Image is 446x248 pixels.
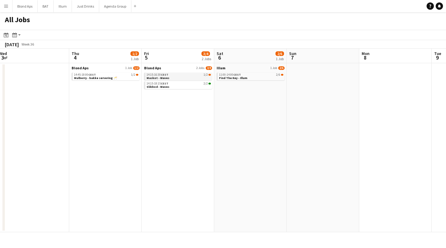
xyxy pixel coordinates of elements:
[147,85,169,89] span: Slikbod - Waves
[147,73,211,80] a: 14:15-16:30CEST1/2Maskot - Waves
[72,66,140,81] div: Blond Aps1 Job1/214:45-18:00CEST1/2Mulberry - bakke servering 🥂
[362,51,370,56] span: Mon
[131,57,139,61] div: 1 Job
[125,66,132,70] span: 1 Job
[38,0,54,12] button: BAT
[20,42,35,46] span: Week 36
[5,41,19,47] div: [DATE]
[276,57,284,61] div: 1 Job
[144,51,149,56] span: Fri
[208,74,211,76] span: 1/2
[161,73,168,77] span: CEST
[219,73,283,80] a: 11:00-14:00CEST2/6Find The Key - Illum
[288,54,296,61] span: 7
[217,51,223,56] span: Sat
[72,0,99,12] button: Just Drinks
[72,66,140,70] a: Blond Aps1 Job1/2
[216,54,223,61] span: 6
[147,73,168,76] span: 14:15-16:30
[71,54,79,61] span: 4
[144,66,161,70] span: Blond Aps
[433,54,441,61] span: 9
[233,73,241,77] span: CEST
[133,66,140,70] span: 1/2
[219,73,241,76] span: 11:00-14:00
[201,51,210,56] span: 3/4
[361,54,370,61] span: 8
[12,0,38,12] button: Blond Aps
[206,66,212,70] span: 3/4
[202,57,211,61] div: 2 Jobs
[276,73,280,76] span: 2/6
[143,54,149,61] span: 5
[144,66,212,90] div: Blond Aps2 Jobs3/414:15-16:30CEST1/2Maskot - Waves14:15-18:15CEST2/2Slikbod - Waves
[88,73,96,77] span: CEST
[289,51,296,56] span: Sun
[278,66,285,70] span: 2/6
[131,73,135,76] span: 1/2
[144,66,212,70] a: Blond Aps2 Jobs3/4
[281,74,283,76] span: 2/6
[72,51,79,56] span: Thu
[275,51,284,56] span: 2/6
[217,66,285,81] div: Illum1 Job2/611:00-14:00CEST2/6Find The Key - Illum
[196,66,204,70] span: 2 Jobs
[217,66,285,70] a: Illum1 Job2/6
[147,76,169,80] span: Maskot - Waves
[99,0,131,12] button: Agenda Group
[74,73,96,76] span: 14:45-18:00
[72,66,89,70] span: Blond Aps
[204,73,208,76] span: 1/2
[434,51,441,56] span: Tue
[74,76,117,80] span: Mulberry - bakke servering 🥂
[270,66,277,70] span: 1 Job
[74,73,138,80] a: 14:45-18:00CEST1/2Mulberry - bakke servering 🥂
[136,74,138,76] span: 1/2
[147,82,168,85] span: 14:15-18:15
[147,81,211,88] a: 14:15-18:15CEST2/2Slikbod - Waves
[219,76,247,80] span: Find The Key - Illum
[217,66,225,70] span: Illum
[54,0,72,12] button: Illum
[161,81,168,85] span: CEST
[130,51,139,56] span: 1/2
[208,83,211,84] span: 2/2
[204,82,208,85] span: 2/2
